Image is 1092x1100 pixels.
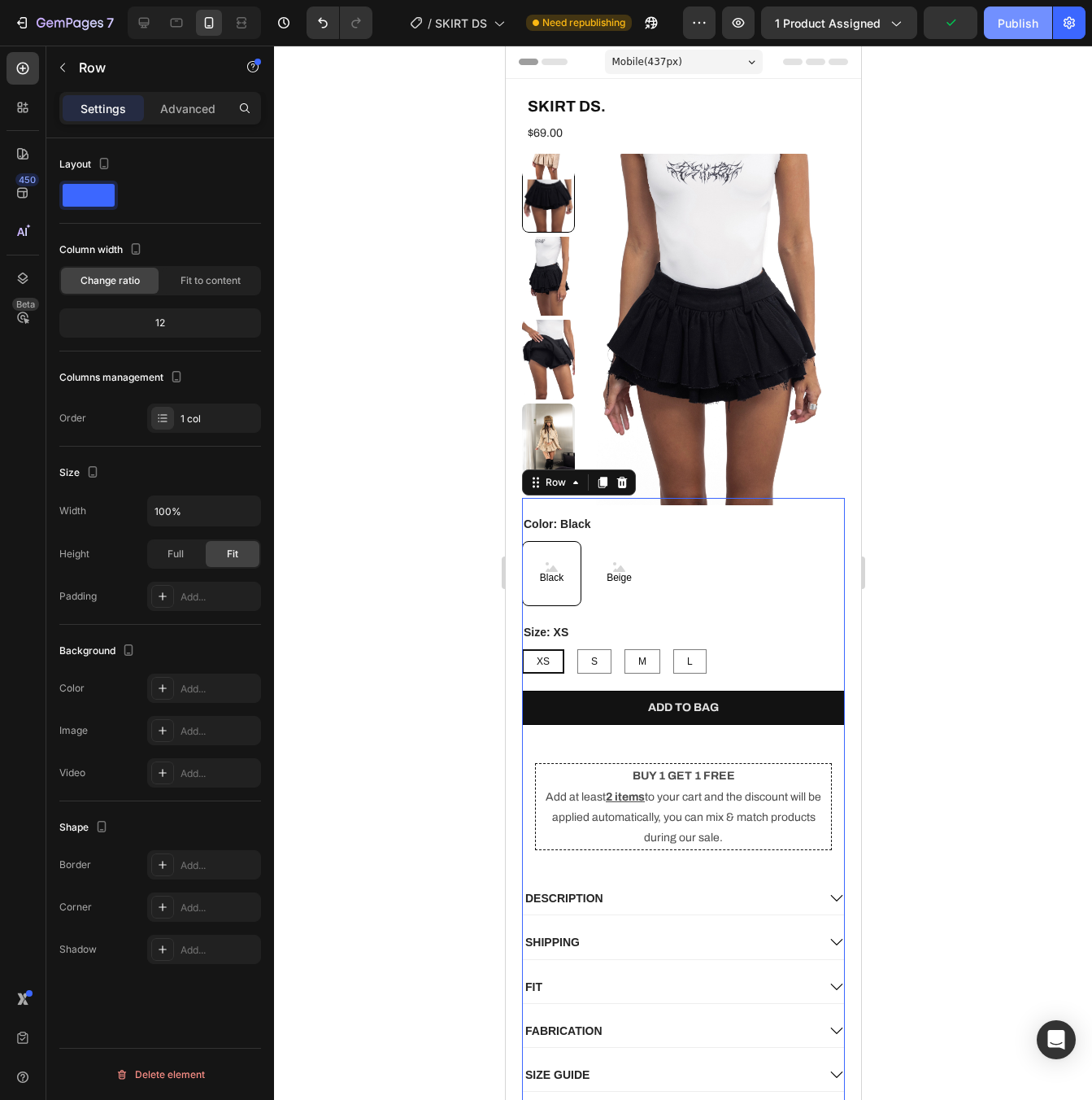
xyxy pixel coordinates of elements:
[59,589,97,604] div: Padding
[7,7,121,39] button: 7
[181,682,257,696] div: Add...
[181,724,257,739] div: Add...
[59,942,97,957] div: Shadow
[59,547,89,561] div: Height
[59,900,92,914] div: Corner
[59,766,85,780] div: Video
[107,13,114,33] p: 7
[59,723,88,738] div: Image
[59,640,138,662] div: Background
[181,766,257,781] div: Add...
[984,7,1052,39] button: Publish
[998,15,1038,32] div: Publish
[1037,1020,1076,1059] div: Open Intercom Messenger
[59,367,186,389] div: Columns management
[227,547,238,561] span: Fit
[148,496,260,526] input: Auto
[761,7,917,39] button: 1 product assigned
[181,901,257,915] div: Add...
[506,46,861,1100] iframe: To enrich screen reader interactions, please activate Accessibility in Grammarly extension settings
[115,1065,205,1085] div: Delete element
[160,100,215,117] p: Advanced
[181,943,257,958] div: Add...
[307,7,372,39] div: Undo/Redo
[12,298,39,311] div: Beta
[59,154,114,176] div: Layout
[542,15,625,30] span: Need republishing
[59,1062,261,1088] button: Delete element
[59,411,86,426] div: Order
[181,590,257,605] div: Add...
[59,504,86,518] div: Width
[79,58,217,77] p: Row
[80,100,126,117] p: Settings
[59,239,146,261] div: Column width
[428,15,432,32] span: /
[80,273,140,288] span: Change ratio
[59,858,91,872] div: Border
[435,15,487,32] span: SKIRT DS
[181,273,241,288] span: Fit to content
[63,312,258,334] div: 12
[181,412,257,426] div: 1 col
[59,817,111,839] div: Shape
[775,15,881,32] span: 1 product assigned
[59,462,102,484] div: Size
[15,173,39,186] div: 450
[167,547,184,561] span: Full
[181,858,257,873] div: Add...
[59,681,85,696] div: Color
